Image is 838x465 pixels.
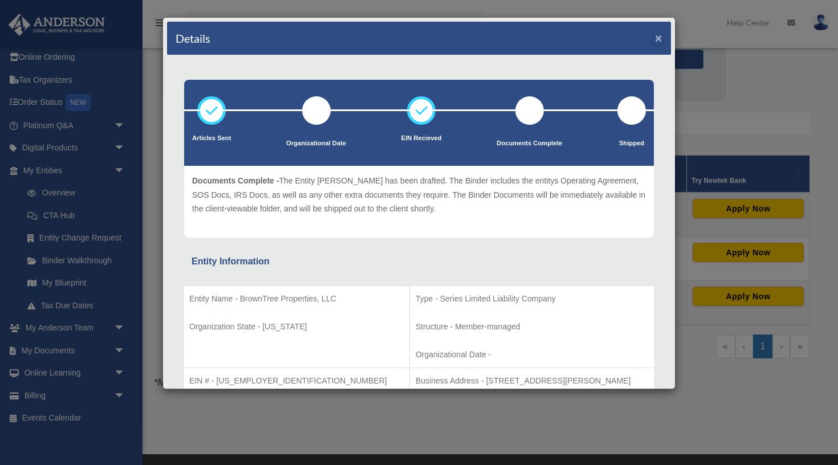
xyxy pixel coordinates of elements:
p: Organizational Date [286,138,346,149]
h4: Details [176,30,210,46]
p: Business Address - [STREET_ADDRESS][PERSON_NAME] [416,374,649,388]
p: Organization State - [US_STATE] [189,320,404,334]
span: Documents Complete - [192,176,279,185]
p: The Entity [PERSON_NAME] has been drafted. The Binder includes the entitys Operating Agreement, S... [192,174,646,216]
p: Documents Complete [497,138,562,149]
div: Entity Information [192,254,646,270]
p: Articles Sent [192,133,231,144]
p: Type - Series Limited Liability Company [416,292,649,306]
p: Organizational Date - [416,348,649,362]
p: EIN # - [US_EMPLOYER_IDENTIFICATION_NUMBER] [189,374,404,388]
p: EIN Recieved [401,133,442,144]
p: Shipped [617,138,646,149]
p: Entity Name - BrownTree Properties, LLC [189,292,404,306]
p: Structure - Member-managed [416,320,649,334]
button: × [655,32,662,44]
